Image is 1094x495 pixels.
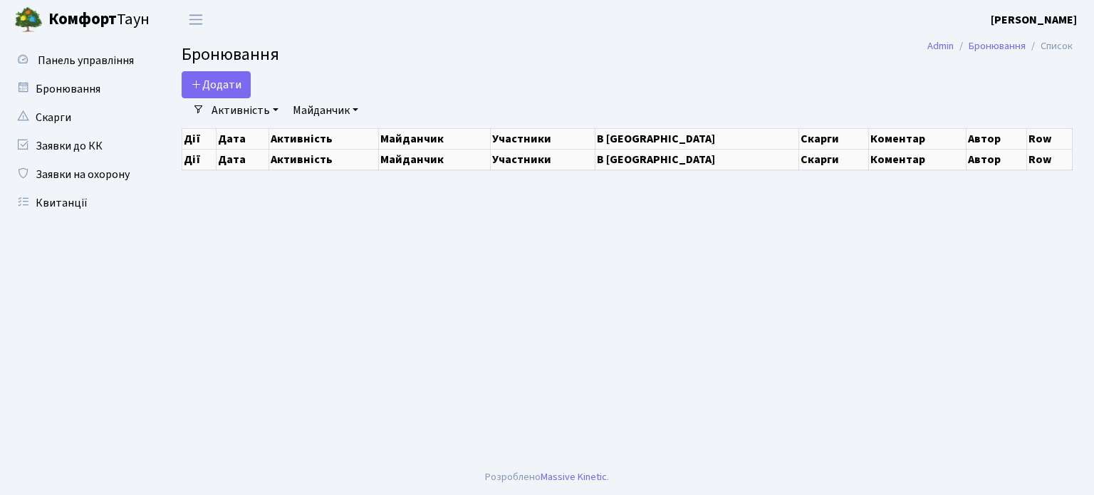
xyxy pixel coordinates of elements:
span: Бронювання [182,42,279,67]
th: Майданчик [378,128,490,149]
th: В [GEOGRAPHIC_DATA] [595,128,798,149]
nav: breadcrumb [906,31,1094,61]
a: Admin [927,38,954,53]
a: Бронювання [969,38,1026,53]
a: Заявки на охорону [7,160,150,189]
span: Панель управління [38,53,134,68]
th: Скарги [798,149,869,170]
img: logo.png [14,6,43,34]
th: Участники [490,149,595,170]
th: Row [1027,149,1073,170]
th: Дії [182,149,217,170]
a: Панель управління [7,46,150,75]
span: Таун [48,8,150,32]
th: Коментар [869,149,967,170]
th: Дії [182,128,217,149]
div: Розроблено . [485,469,609,485]
a: Активність [206,98,284,123]
b: Комфорт [48,8,117,31]
a: Massive Kinetic [541,469,607,484]
li: Список [1026,38,1073,54]
th: Активність [269,149,378,170]
th: Автор [967,149,1027,170]
th: Автор [967,128,1027,149]
th: В [GEOGRAPHIC_DATA] [595,149,798,170]
a: Скарги [7,103,150,132]
a: Майданчик [287,98,364,123]
th: Дата [217,128,269,149]
button: Переключити навігацію [178,8,214,31]
th: Row [1027,128,1073,149]
a: Квитанції [7,189,150,217]
th: Майданчик [378,149,490,170]
a: [PERSON_NAME] [991,11,1077,28]
th: Дата [217,149,269,170]
button: Додати [182,71,251,98]
th: Скарги [798,128,869,149]
th: Активність [269,128,378,149]
b: [PERSON_NAME] [991,12,1077,28]
a: Бронювання [7,75,150,103]
a: Заявки до КК [7,132,150,160]
th: Участники [490,128,595,149]
th: Коментар [869,128,967,149]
